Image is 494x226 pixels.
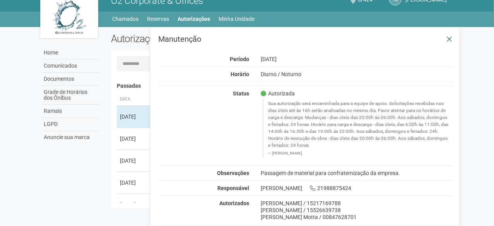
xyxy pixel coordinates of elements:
[217,170,249,176] strong: Observações
[42,59,99,73] a: Comunicados
[255,71,460,78] div: Diurno / Noturno
[255,170,460,177] div: Passagem de material para confraternização da empresa.
[268,151,450,156] footer: [PERSON_NAME]
[42,131,99,144] a: Anuncie sua marca
[42,118,99,131] a: LGPD
[120,179,149,187] div: [DATE]
[231,71,249,77] strong: Horário
[261,207,454,214] div: [PERSON_NAME] / 15526639738
[117,93,152,106] th: Data
[219,200,249,206] strong: Autorizados
[42,105,99,118] a: Ramais
[120,157,149,165] div: [DATE]
[230,56,249,62] strong: Período
[42,73,99,86] a: Documentos
[147,14,169,24] a: Reservas
[233,90,249,97] strong: Status
[117,83,448,89] h4: Passadas
[255,56,460,63] div: [DATE]
[217,185,249,191] strong: Responsável
[255,185,460,192] div: [PERSON_NAME] 21988875424
[261,90,295,97] span: Autorizada
[219,14,255,24] a: Minha Unidade
[111,33,277,44] h2: Autorizações
[158,35,453,43] h3: Manutenção
[178,14,210,24] a: Autorizações
[261,214,454,221] div: [PERSON_NAME] Motta / 00847628701
[120,113,149,121] div: [DATE]
[113,14,139,24] a: Chamados
[42,46,99,59] a: Home
[263,99,454,157] blockquote: Sua autorização será encaminhada para a equipe de apoio. Solicitações recebidas nos dias úteis at...
[42,86,99,105] a: Grade de Horários dos Ônibus
[261,200,454,207] div: [PERSON_NAME] / 15217169788
[120,135,149,143] div: [DATE]
[120,201,149,209] div: [DATE]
